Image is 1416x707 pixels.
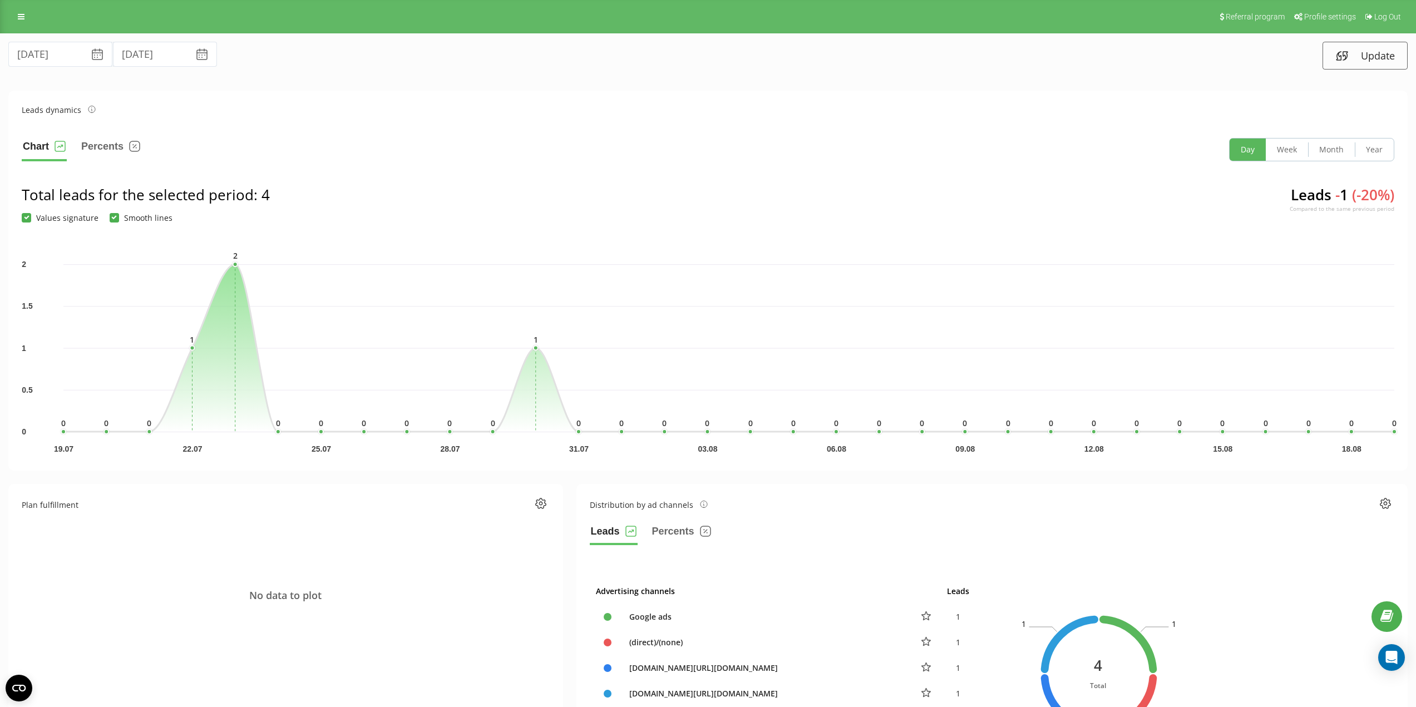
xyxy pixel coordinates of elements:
[491,418,495,428] text: 0
[104,418,108,428] text: 0
[624,688,905,699] div: [DOMAIN_NAME][URL][DOMAIN_NAME]
[22,185,270,205] div: Total leads for the selected period : 4
[110,213,172,223] label: Smooth lines
[22,344,26,353] text: 1
[1090,679,1106,691] div: Total
[1392,418,1397,428] text: 0
[619,418,624,428] text: 0
[440,444,460,453] text: 28.07
[963,418,967,428] text: 0
[827,444,846,453] text: 06.08
[147,418,151,428] text: 0
[6,675,32,701] button: Open CMP widget
[1092,418,1096,428] text: 0
[1230,139,1266,161] button: Day
[22,104,96,116] div: Leads dynamics
[1090,655,1106,675] div: 4
[319,418,323,428] text: 0
[1134,418,1139,428] text: 0
[1177,418,1182,428] text: 0
[941,578,975,604] th: Leads
[1171,619,1176,629] text: 1
[698,444,717,453] text: 03.08
[834,418,838,428] text: 0
[1290,185,1394,223] div: Leads 1
[941,604,975,630] td: 1
[22,499,78,511] div: Plan fulfillment
[22,385,33,394] text: 0.5
[624,662,905,674] div: [DOMAIN_NAME][URL][DOMAIN_NAME]
[22,301,33,310] text: 1.5
[955,444,975,453] text: 09.08
[404,418,409,428] text: 0
[791,418,796,428] text: 0
[1335,185,1340,205] span: -
[941,630,975,655] td: 1
[651,523,712,545] button: Percents
[190,334,194,345] text: 1
[941,681,975,706] td: 1
[1378,644,1405,671] div: Open Intercom Messenger
[1342,444,1361,453] text: 18.08
[22,260,26,269] text: 2
[61,418,66,428] text: 0
[590,578,941,604] th: Advertising channels
[920,418,924,428] text: 0
[362,418,366,428] text: 0
[1049,418,1053,428] text: 0
[662,418,667,428] text: 0
[1264,418,1268,428] text: 0
[748,418,753,428] text: 0
[624,611,905,622] div: Google ads
[1022,619,1026,629] text: 1
[705,418,709,428] text: 0
[534,334,538,345] text: 1
[576,418,581,428] text: 0
[590,523,638,545] button: Leads
[80,138,141,161] button: Percents
[590,499,708,511] div: Distribution by ad channels
[22,138,67,161] button: Chart
[1290,205,1394,212] div: Compared to the same previous period
[233,250,238,261] text: 2
[1213,444,1232,453] text: 15.08
[276,418,280,428] text: 0
[54,444,73,453] text: 19.07
[1084,444,1104,453] text: 12.08
[22,213,98,223] label: Values signature
[1352,185,1394,205] span: ( - 20 %)
[1220,418,1225,428] text: 0
[22,523,550,668] div: No data to plot
[447,418,452,428] text: 0
[1006,418,1010,428] text: 0
[1355,139,1394,161] button: Year
[1266,139,1308,161] button: Week
[1323,42,1408,70] button: Update
[1349,418,1354,428] text: 0
[182,444,202,453] text: 22.07
[877,418,881,428] text: 0
[1374,12,1401,21] span: Log Out
[312,444,331,453] text: 25.07
[624,636,905,648] div: (direct)/(none)
[1306,418,1311,428] text: 0
[22,427,26,436] text: 0
[1226,12,1285,21] span: Referral program
[569,444,589,453] text: 31.07
[1308,139,1355,161] button: Month
[941,655,975,681] td: 1
[1304,12,1356,21] span: Profile settings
